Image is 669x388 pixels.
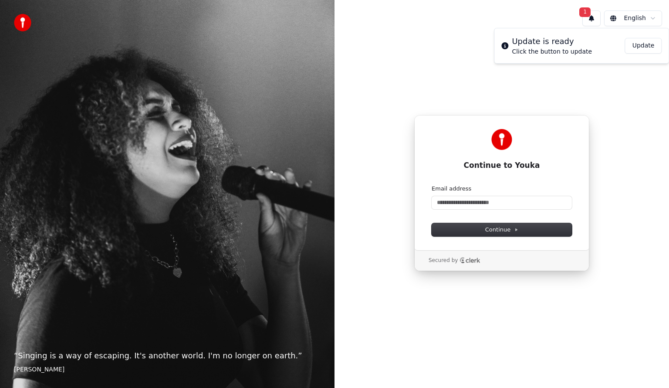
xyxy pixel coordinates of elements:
[512,35,592,48] div: Update is ready
[512,48,592,56] div: Click the button to update
[432,160,572,171] h1: Continue to Youka
[485,226,518,234] span: Continue
[491,129,512,150] img: Youka
[14,365,321,374] footer: [PERSON_NAME]
[579,7,591,17] span: 1
[432,223,572,236] button: Continue
[14,350,321,362] p: “ Singing is a way of escaping. It's another world. I'm no longer on earth. ”
[460,257,480,263] a: Clerk logo
[625,38,662,54] button: Update
[429,257,458,264] p: Secured by
[582,10,601,26] button: 1
[14,14,31,31] img: youka
[432,185,471,193] label: Email address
